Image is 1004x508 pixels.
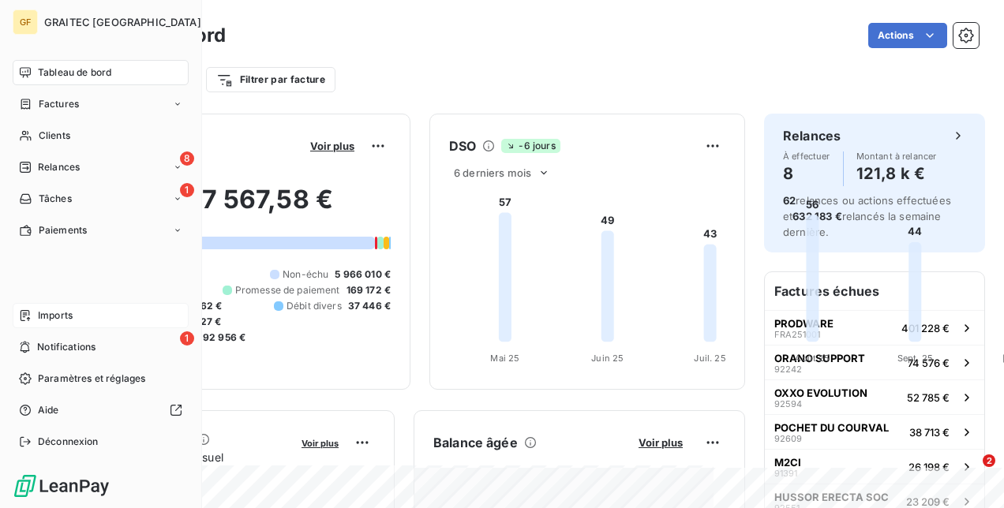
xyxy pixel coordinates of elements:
[287,299,342,313] span: Débit divers
[856,151,937,161] span: Montant à relancer
[302,438,339,449] span: Voir plus
[783,126,841,145] h6: Relances
[765,449,984,484] button: M2CI9139126 198 €
[335,267,391,282] span: 5 966 010 €
[283,267,328,282] span: Non-échu
[297,435,343,450] button: Voir plus
[454,166,531,179] span: 6 derniers mois
[449,136,476,155] h6: DSO
[783,161,830,186] h4: 8
[908,461,950,473] span: 26 198 €
[909,426,950,439] span: 38 713 €
[347,283,391,297] span: 169 172 €
[897,353,933,364] tspan: Sept. 25
[634,435,687,450] button: Voir plus
[774,456,801,469] span: M2CI
[774,399,802,409] span: 92594
[13,9,38,35] div: GF
[44,16,201,28] span: GRAITEC [GEOGRAPHIC_DATA]
[765,414,984,449] button: POCHET DU COURVAL9260938 713 €
[639,436,683,449] span: Voir plus
[795,353,830,364] tspan: Août 25
[13,473,111,499] img: Logo LeanPay
[39,97,79,111] span: Factures
[89,184,391,231] h2: 7 247 567,58 €
[907,391,950,404] span: 52 785 €
[774,434,802,443] span: 92609
[856,161,937,186] h4: 121,8 k €
[206,67,335,92] button: Filtrer par facture
[774,387,867,399] span: OXXO EVOLUTION
[490,353,519,364] tspan: Mai 25
[694,353,725,364] tspan: Juil. 25
[765,379,984,414] button: OXXO EVOLUTION9259452 785 €
[180,183,194,197] span: 1
[501,139,560,153] span: -6 jours
[348,299,391,313] span: 37 446 €
[38,160,80,174] span: Relances
[774,421,889,434] span: POCHET DU COURVAL
[950,454,988,492] iframe: Intercom live chat
[38,372,145,386] span: Paramètres et réglages
[38,403,59,417] span: Aide
[983,454,995,467] span: 2
[39,129,70,143] span: Clients
[310,140,354,152] span: Voir plus
[39,192,72,206] span: Tâches
[37,340,96,354] span: Notifications
[38,308,73,323] span: Imports
[868,23,947,48] button: Actions
[38,65,111,80] span: Tableau de bord
[38,435,99,449] span: Déconnexion
[39,223,87,237] span: Paiements
[180,151,194,166] span: 8
[591,353,624,364] tspan: Juin 25
[433,433,518,452] h6: Balance âgée
[783,151,830,161] span: À effectuer
[13,398,189,423] a: Aide
[235,283,340,297] span: Promesse de paiement
[198,331,245,345] span: -92 956 €
[305,139,359,153] button: Voir plus
[180,331,194,346] span: 1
